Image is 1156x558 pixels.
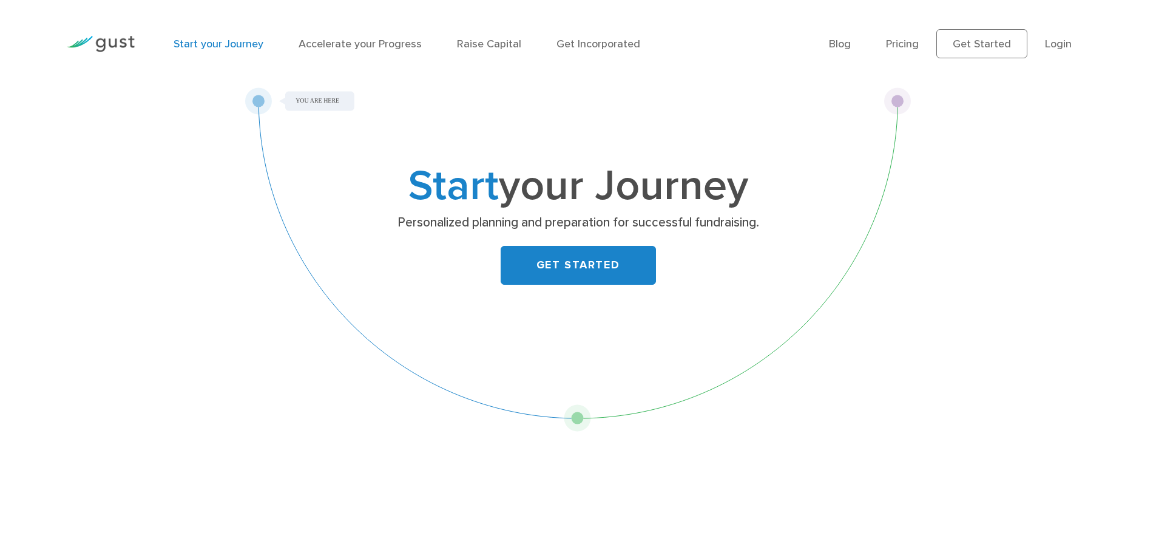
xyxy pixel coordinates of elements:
a: Blog [829,38,851,50]
p: Personalized planning and preparation for successful fundraising. [343,214,813,231]
a: GET STARTED [501,246,656,285]
img: Gust Logo [67,36,135,52]
a: Get Incorporated [556,38,640,50]
a: Raise Capital [457,38,521,50]
h1: your Journey [339,167,818,206]
span: Start [408,160,499,211]
a: Start your Journey [174,38,263,50]
a: Login [1045,38,1072,50]
a: Accelerate your Progress [299,38,422,50]
a: Pricing [886,38,919,50]
a: Get Started [936,29,1027,58]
